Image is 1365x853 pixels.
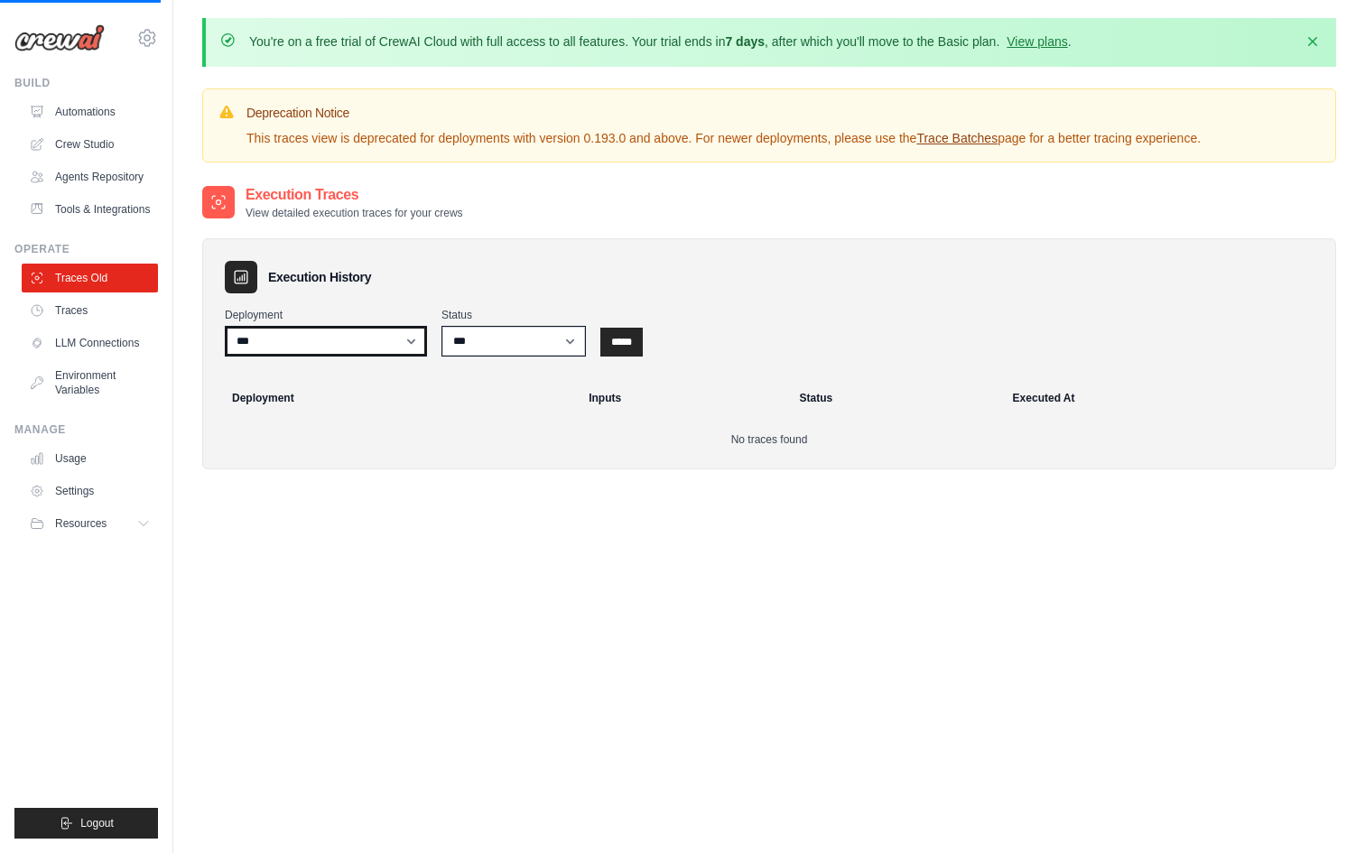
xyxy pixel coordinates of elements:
[246,104,1201,122] h3: Deprecation Notice
[249,32,1072,51] p: You're on a free trial of CrewAI Cloud with full access to all features. Your trial ends in , aft...
[14,76,158,90] div: Build
[22,195,158,224] a: Tools & Integrations
[14,422,158,437] div: Manage
[14,242,158,256] div: Operate
[1007,34,1067,49] a: View plans
[225,308,427,322] label: Deployment
[268,268,371,286] h3: Execution History
[80,816,114,830] span: Logout
[725,34,765,49] strong: 7 days
[22,130,158,159] a: Crew Studio
[14,808,158,839] button: Logout
[22,444,158,473] a: Usage
[22,162,158,191] a: Agents Repository
[22,97,158,126] a: Automations
[22,296,158,325] a: Traces
[22,329,158,357] a: LLM Connections
[789,378,1002,418] th: Status
[225,432,1314,447] p: No traces found
[441,308,586,322] label: Status
[246,206,463,220] p: View detailed execution traces for your crews
[246,184,463,206] h2: Execution Traces
[1002,378,1328,418] th: Executed At
[578,378,788,418] th: Inputs
[246,129,1201,147] p: This traces view is deprecated for deployments with version 0.193.0 and above. For newer deployme...
[55,516,107,531] span: Resources
[210,378,578,418] th: Deployment
[916,131,998,145] a: Trace Batches
[22,361,158,404] a: Environment Variables
[22,264,158,292] a: Traces Old
[22,477,158,505] a: Settings
[22,509,158,538] button: Resources
[14,24,105,51] img: Logo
